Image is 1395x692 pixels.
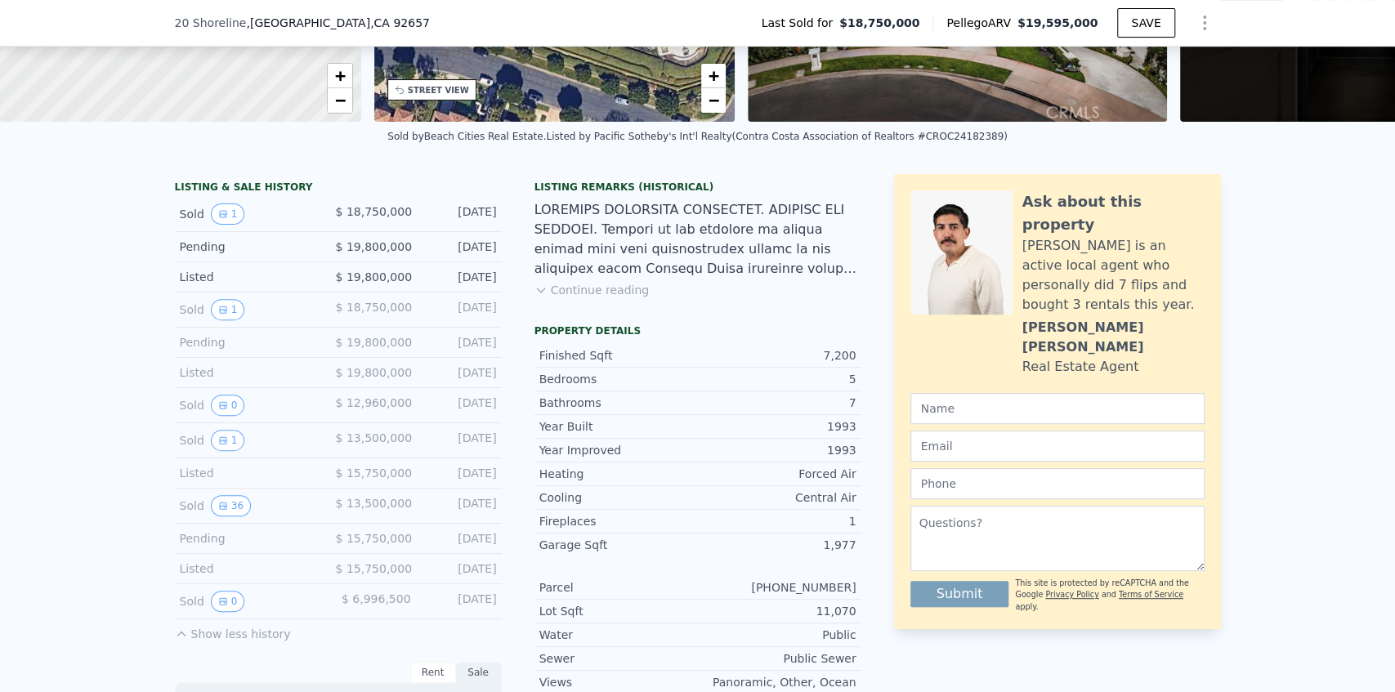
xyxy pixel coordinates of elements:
[410,662,456,683] div: Rent
[335,497,412,510] span: $ 13,500,000
[180,203,323,225] div: Sold
[335,301,412,314] span: $ 18,750,000
[762,15,840,31] span: Last Sold for
[701,88,726,113] a: Zoom out
[698,418,856,435] div: 1993
[1188,7,1221,39] button: Show Options
[698,489,856,506] div: Central Air
[175,15,247,31] span: 20 Shoreline
[424,591,497,612] div: [DATE]
[335,396,412,409] span: $ 12,960,000
[546,131,1007,142] div: Listed by Pacific Sotheby's Int'l Realty (Contra Costa Association of Realtors #CROC24182389)
[425,430,497,451] div: [DATE]
[425,299,497,320] div: [DATE]
[456,662,502,683] div: Sale
[335,240,412,253] span: $ 19,800,000
[698,513,856,529] div: 1
[698,466,856,482] div: Forced Air
[1022,236,1205,315] div: [PERSON_NAME] is an active local agent who personally did 7 flips and bought 3 rentals this year.
[335,562,412,575] span: $ 15,750,000
[328,64,352,88] a: Zoom in
[425,364,497,381] div: [DATE]
[335,336,412,349] span: $ 19,800,000
[698,537,856,553] div: 1,977
[534,200,861,279] div: LOREMIPS DOLORSITA CONSECTET. ADIPISC ELI SEDDOEI. Tempori ut lab etdolore ma aliqua enimad mini ...
[180,495,323,516] div: Sold
[534,324,861,337] div: Property details
[211,495,251,516] button: View historical data
[539,513,698,529] div: Fireplaces
[539,674,698,690] div: Views
[539,627,698,643] div: Water
[1015,578,1204,613] div: This site is protected by reCAPTCHA and the Google and apply.
[698,627,856,643] div: Public
[180,334,323,350] div: Pending
[180,430,323,451] div: Sold
[180,299,323,320] div: Sold
[539,347,698,364] div: Finished Sqft
[539,489,698,506] div: Cooling
[211,430,245,451] button: View historical data
[335,431,412,444] span: $ 13,500,000
[425,465,497,481] div: [DATE]
[180,591,325,612] div: Sold
[334,65,345,86] span: +
[910,581,1009,607] button: Submit
[180,239,323,255] div: Pending
[334,90,345,110] span: −
[1017,16,1098,29] span: $19,595,000
[539,579,698,596] div: Parcel
[1119,590,1183,599] a: Terms of Service
[539,603,698,619] div: Lot Sqft
[408,84,469,96] div: STREET VIEW
[709,90,719,110] span: −
[698,579,856,596] div: [PHONE_NUMBER]
[1117,8,1174,38] button: SAVE
[335,532,412,545] span: $ 15,750,000
[175,619,291,642] button: Show less history
[709,65,719,86] span: +
[698,347,856,364] div: 7,200
[180,465,323,481] div: Listed
[425,495,497,516] div: [DATE]
[211,299,245,320] button: View historical data
[180,560,323,577] div: Listed
[698,395,856,411] div: 7
[335,270,412,283] span: $ 19,800,000
[1022,190,1205,236] div: Ask about this property
[180,269,323,285] div: Listed
[425,395,497,416] div: [DATE]
[910,393,1205,424] input: Name
[910,431,1205,462] input: Email
[425,203,497,225] div: [DATE]
[534,282,650,298] button: Continue reading
[211,395,245,416] button: View historical data
[698,371,856,387] div: 5
[180,395,323,416] div: Sold
[211,203,245,225] button: View historical data
[180,364,323,381] div: Listed
[839,15,919,31] span: $18,750,000
[1022,318,1205,357] div: [PERSON_NAME] [PERSON_NAME]
[425,269,497,285] div: [DATE]
[698,603,856,619] div: 11,070
[910,468,1205,499] input: Phone
[698,674,856,690] div: Panoramic, Other, Ocean
[698,442,856,458] div: 1993
[425,530,497,547] div: [DATE]
[211,591,245,612] button: View historical data
[946,15,1017,31] span: Pellego ARV
[425,239,497,255] div: [DATE]
[175,181,502,197] div: LISTING & SALE HISTORY
[1022,357,1139,377] div: Real Estate Agent
[539,650,698,667] div: Sewer
[539,418,698,435] div: Year Built
[539,442,698,458] div: Year Improved
[425,560,497,577] div: [DATE]
[539,395,698,411] div: Bathrooms
[539,371,698,387] div: Bedrooms
[425,334,497,350] div: [DATE]
[1045,590,1098,599] a: Privacy Policy
[534,181,861,194] div: Listing Remarks (Historical)
[335,467,412,480] span: $ 15,750,000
